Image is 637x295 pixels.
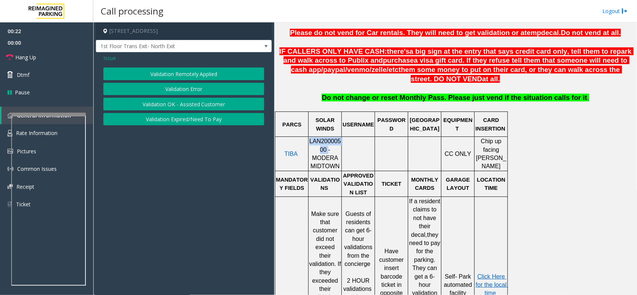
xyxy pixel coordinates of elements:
[345,66,347,73] span: /
[602,7,628,15] a: Logout
[103,113,264,126] button: Validation Expired/Need To Pay
[383,56,414,64] span: purchase
[7,130,12,136] img: 'icon'
[291,56,630,73] span: a visa gift card. If they refuse tell them that someone will need to cash app/
[475,117,505,131] span: CARD INSERTION
[310,177,340,191] span: VALIDATIONS
[541,29,561,37] span: decal.
[7,113,13,118] img: 'icon'
[446,177,471,191] span: GARAGE LAYOUT
[7,166,13,172] img: 'icon'
[343,277,372,292] span: 2 HOUR validations
[96,22,272,40] h4: [STREET_ADDRESS]
[282,122,302,128] span: PARCS
[15,88,30,96] span: Pause
[322,94,587,101] span: Do not change or reset Monthly Pass. Please just vend if the situation calls for it
[15,53,36,61] span: Hang Up
[370,66,372,73] span: /
[276,177,308,191] span: MANDATORY FIELDS
[476,138,506,169] span: Chip up facing [PERSON_NAME]
[387,47,409,55] span: there's
[622,7,628,15] img: logout
[525,29,541,37] span: temp
[425,232,427,238] span: ,
[343,122,374,128] span: USERNAME
[97,2,167,20] h3: Call processing
[382,181,402,187] span: TICKET
[17,112,71,119] span: General Information
[284,151,298,157] a: TIBA
[290,29,524,37] span: Please do not vend for Car rentals. They will need to get validation or a
[443,117,472,131] span: EQUIPMENT
[103,68,264,80] button: Validation Remotely Applied
[284,47,634,65] span: a big sign at the entry that says credit card only, tell them to repark and walk across to Publix...
[103,54,116,62] span: Issue
[410,117,440,131] span: [GEOGRAPHIC_DATA]
[411,177,440,191] span: MONTHLY CARDS
[399,66,622,83] span: them some money to put on their card, or they can walk across the street. DO NOT VEND
[561,29,621,37] span: Do not vend at all.
[377,117,406,131] span: PASSWORD
[7,201,12,208] img: 'icon'
[103,83,264,95] button: Validation Error
[280,47,387,55] span: IF CALLERS ONLY HAVE CASH:
[372,66,387,74] span: zelle
[388,66,399,74] span: etc
[445,151,471,157] span: CC ONLY
[309,138,341,169] span: LAN20000500 - MODERA MIDTOWN
[323,66,345,74] span: paypal
[477,177,507,191] span: LOCATION TIME
[347,66,369,74] span: venmo
[344,211,374,267] span: Guests of residents can get 6-hour validations from the concierge
[1,107,93,124] a: General Information
[7,184,13,189] img: 'icon'
[17,71,29,79] span: Dtmf
[387,66,388,73] span: /
[96,40,236,52] span: 1st Floor Trans Exit- North Exit
[103,98,264,110] button: Validation OK - Assisted Customer
[587,94,589,101] span: .
[482,75,500,83] span: at all.
[7,149,13,154] img: 'icon'
[343,173,375,195] span: APPROVED VALIDATION LIST
[316,117,336,131] span: SOLAR WINDS
[409,198,442,238] span: If a resident claims to not have their decal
